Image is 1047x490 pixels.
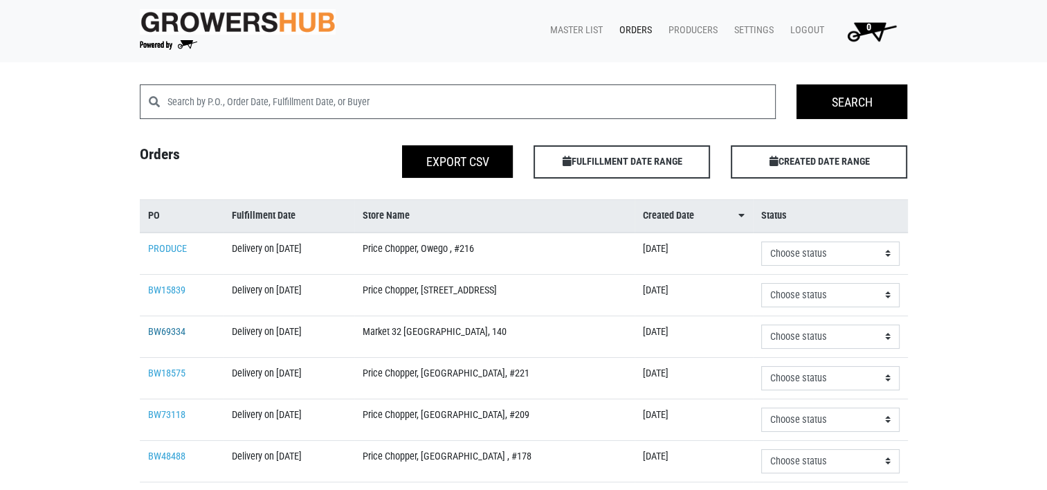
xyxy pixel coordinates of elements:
a: Created Date [643,208,745,224]
a: BW69334 [148,326,185,338]
a: BW48488 [148,451,185,462]
span: FULFILLMENT DATE RANGE [534,145,710,179]
input: Search [796,84,907,119]
a: Status [761,208,900,224]
span: Store Name [363,208,410,224]
input: Search by P.O., Order Date, Fulfillment Date, or Buyer [167,84,776,119]
td: Delivery on [DATE] [223,440,354,482]
td: Delivery on [DATE] [223,357,354,399]
td: Price Chopper, [GEOGRAPHIC_DATA] , #178 [354,440,635,482]
h4: Orders [129,145,327,173]
a: BW73118 [148,409,185,421]
button: Export CSV [402,145,513,178]
td: Delivery on [DATE] [223,233,354,275]
td: Price Chopper, Owego , #216 [354,233,635,275]
span: 0 [866,21,871,33]
td: Delivery on [DATE] [223,316,354,357]
span: CREATED DATE RANGE [731,145,907,179]
a: PRODUCE [148,243,187,255]
td: Price Chopper, [GEOGRAPHIC_DATA], #209 [354,399,635,440]
img: Cart [841,17,902,45]
td: Price Chopper, [STREET_ADDRESS] [354,274,635,316]
td: Market 32 [GEOGRAPHIC_DATA], 140 [354,316,635,357]
a: Settings [723,17,779,44]
td: [DATE] [635,357,753,399]
td: [DATE] [635,440,753,482]
a: Store Name [363,208,626,224]
td: Delivery on [DATE] [223,274,354,316]
span: PO [148,208,160,224]
span: Status [761,208,787,224]
span: Created Date [643,208,694,224]
span: Fulfillment Date [231,208,295,224]
a: BW15839 [148,284,185,296]
a: Orders [608,17,657,44]
a: Logout [779,17,830,44]
a: PO [148,208,215,224]
td: Delivery on [DATE] [223,399,354,440]
img: original-fc7597fdc6adbb9d0e2ae620e786d1a2.jpg [140,9,336,35]
td: [DATE] [635,233,753,275]
td: Price Chopper, [GEOGRAPHIC_DATA], #221 [354,357,635,399]
td: [DATE] [635,399,753,440]
img: Powered by Big Wheelbarrow [140,40,197,50]
a: BW18575 [148,367,185,379]
td: [DATE] [635,274,753,316]
a: Fulfillment Date [231,208,345,224]
a: Master List [539,17,608,44]
a: 0 [830,17,908,45]
td: [DATE] [635,316,753,357]
a: Producers [657,17,723,44]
